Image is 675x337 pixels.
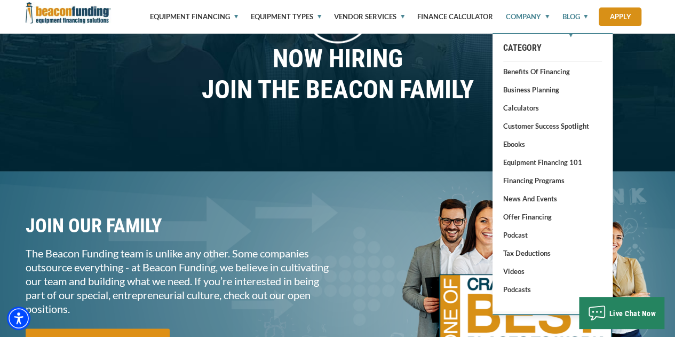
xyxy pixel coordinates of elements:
[26,8,111,17] a: Beacon Funding Corporation
[26,246,332,315] p: The Beacon Funding team is unlike any other. Some companies outsource everything - at Beacon Fund...
[609,309,656,318] span: Live Chat Now
[7,307,30,330] div: Accessibility Menu
[26,2,111,23] img: Beacon Funding Corporation
[503,193,602,204] a: News and Events
[503,157,602,168] a: Equipment Financing 101
[599,7,641,26] a: Apply
[503,38,602,57] a: Category
[503,175,602,186] a: Financing Programs
[18,43,658,105] p: NOW HIRING JOIN THE BEACON FAMILY
[503,84,602,95] a: Business Planning
[503,103,602,113] a: Calculators
[503,248,602,258] a: Tax Deductions
[503,211,602,222] a: Offer Financing
[503,284,602,295] a: Podcasts
[503,139,602,150] a: Ebooks
[503,121,602,131] a: Customer Success Spotlight
[26,218,332,232] p: JOIN OUR FAMILY
[503,230,602,240] a: Podcast
[503,266,602,277] a: Videos
[503,66,602,77] a: Benefits of Financing
[579,297,664,329] button: Live Chat Now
